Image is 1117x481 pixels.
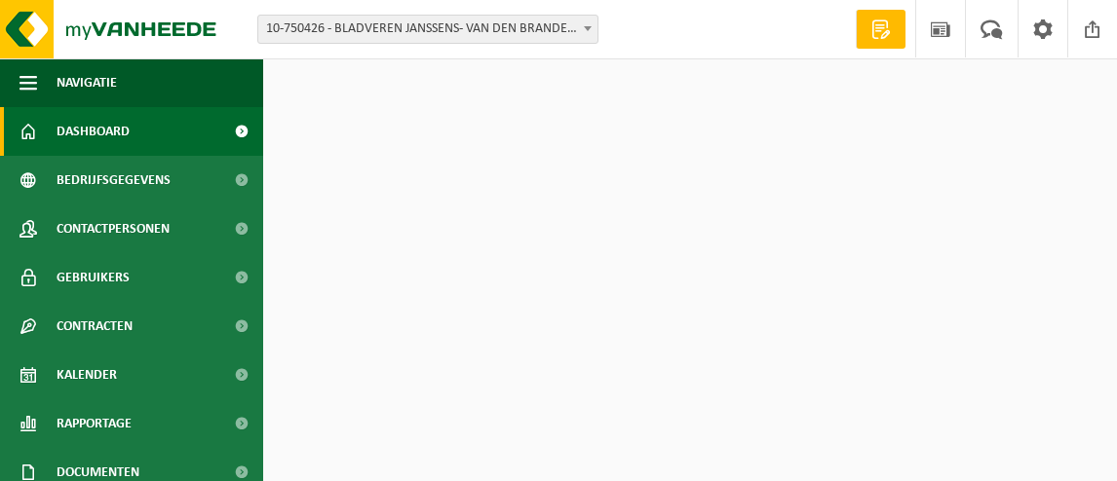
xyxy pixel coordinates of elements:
span: Contactpersonen [57,204,170,253]
span: Gebruikers [57,253,130,302]
span: Bedrijfsgegevens [57,156,171,204]
span: Rapportage [57,399,132,448]
span: Contracten [57,302,133,351]
span: Kalender [57,351,117,399]
span: 10-750426 - BLADVEREN JANSSENS- VAN DEN BRANDE BV - ZOTTEGEM [257,15,598,44]
span: 10-750426 - BLADVEREN JANSSENS- VAN DEN BRANDE BV - ZOTTEGEM [258,16,597,43]
span: Navigatie [57,58,117,107]
span: Dashboard [57,107,130,156]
